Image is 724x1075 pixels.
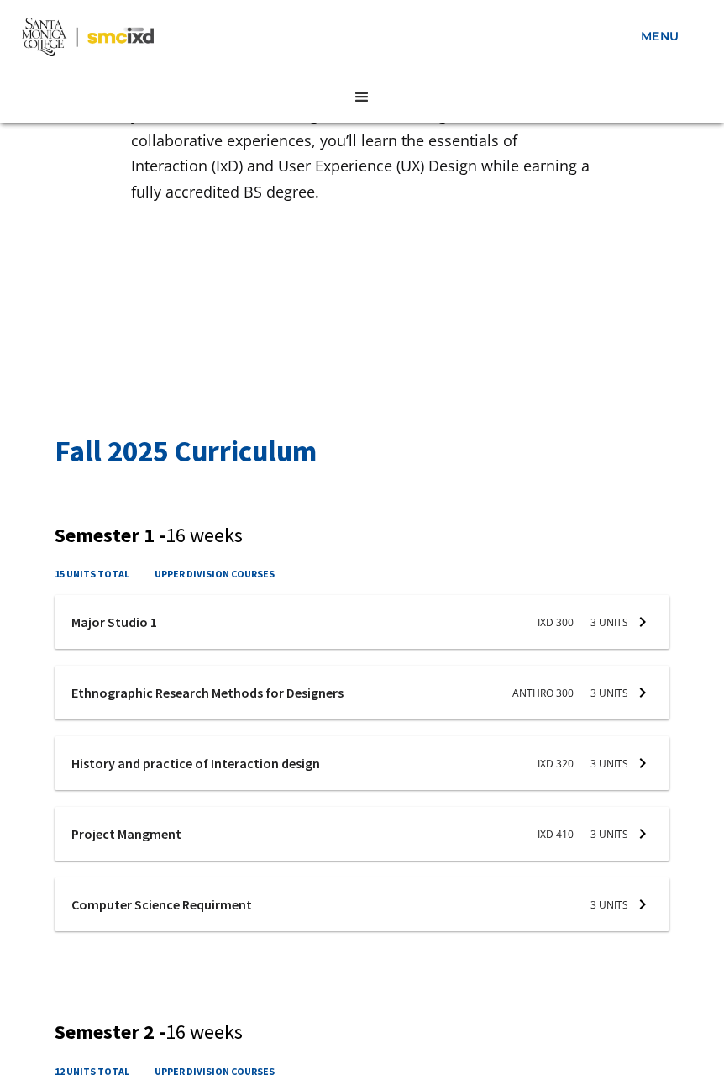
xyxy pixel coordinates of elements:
p: Build the skills and connections to launch yourself into a career you love (without breaking the ... [131,76,593,205]
h4: upper division courses [155,566,275,582]
address: menu [337,72,387,123]
h4: 15 units total [55,566,129,582]
h3: Semester 2 - [55,1020,670,1045]
img: Santa Monica College - SMC IxD logo [22,17,154,55]
h2: Fall 2025 Curriculum [55,431,670,472]
h3: Semester 1 - [55,524,670,548]
span: 16 weeks [165,522,243,548]
a: menu [632,21,688,52]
